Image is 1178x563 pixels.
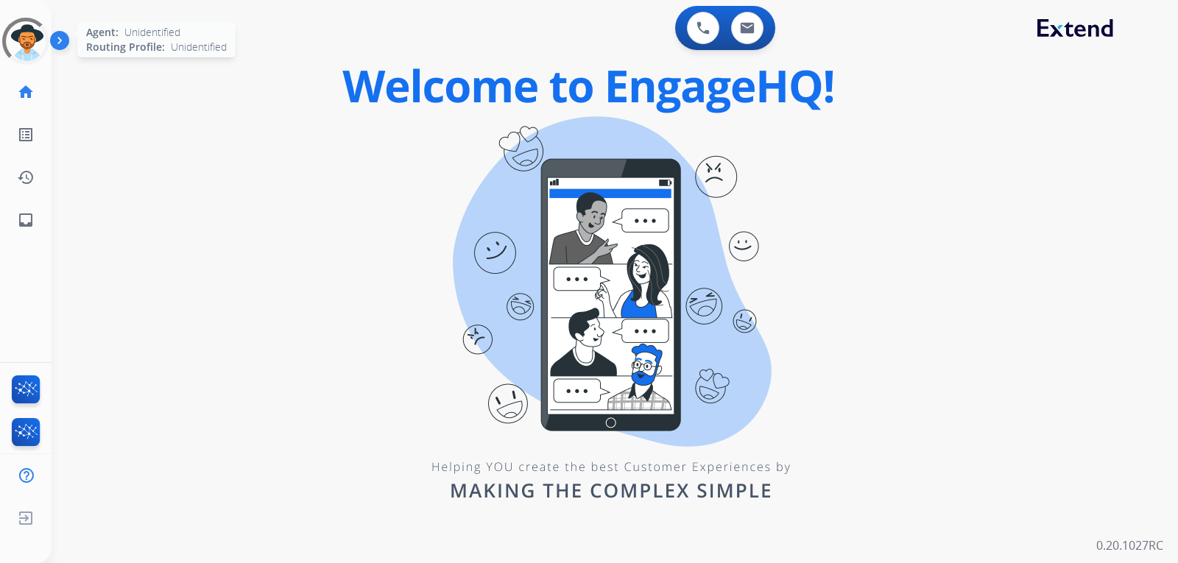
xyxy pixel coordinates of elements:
[124,25,180,40] span: Unidentified
[17,211,35,229] mat-icon: inbox
[17,83,35,101] mat-icon: home
[17,126,35,144] mat-icon: list_alt
[1096,537,1163,554] p: 0.20.1027RC
[86,40,165,54] span: Routing Profile:
[86,25,119,40] span: Agent:
[17,169,35,186] mat-icon: history
[171,40,227,54] span: Unidentified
